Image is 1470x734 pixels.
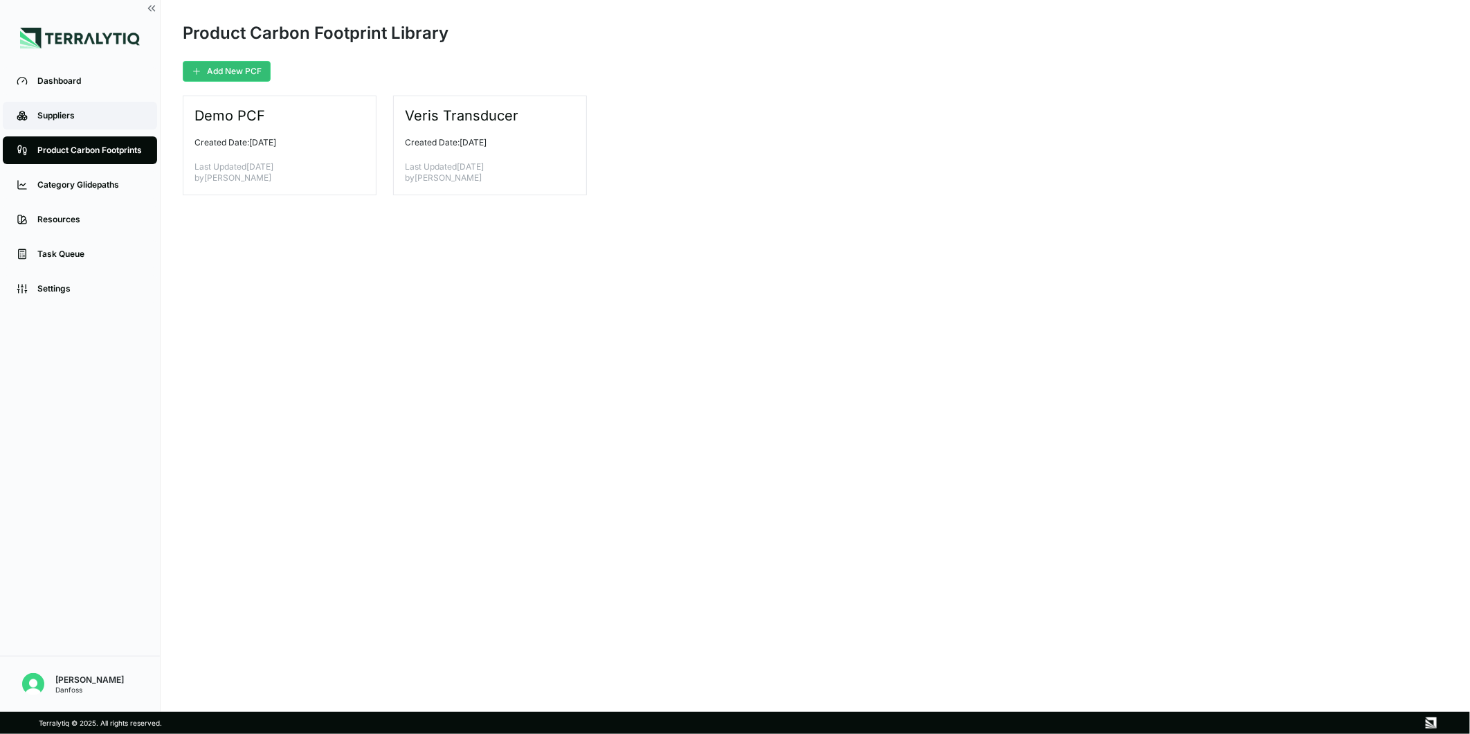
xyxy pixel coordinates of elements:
div: Product Carbon Footprint Library [183,22,448,44]
img: Logo [20,28,140,48]
p: Created Date: [DATE] [194,137,354,148]
div: Resources [37,214,143,225]
div: Settings [37,283,143,294]
img: Erato Panayiotou [22,673,44,695]
div: Suppliers [37,110,143,121]
div: Product Carbon Footprints [37,145,143,156]
button: Open user button [17,668,50,701]
p: Created Date: [DATE] [405,137,564,148]
div: Task Queue [37,249,143,260]
div: Danfoss [55,686,124,694]
p: Last Updated [DATE] by [PERSON_NAME] [405,161,564,183]
div: [PERSON_NAME] [55,674,124,686]
h3: Veris Transducer [405,107,520,124]
h3: Demo PCF [194,107,266,124]
div: Category Glidepaths [37,179,143,190]
p: Last Updated [DATE] by [PERSON_NAME] [194,161,354,183]
div: Dashboard [37,75,143,87]
button: Add New PCF [183,61,271,82]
